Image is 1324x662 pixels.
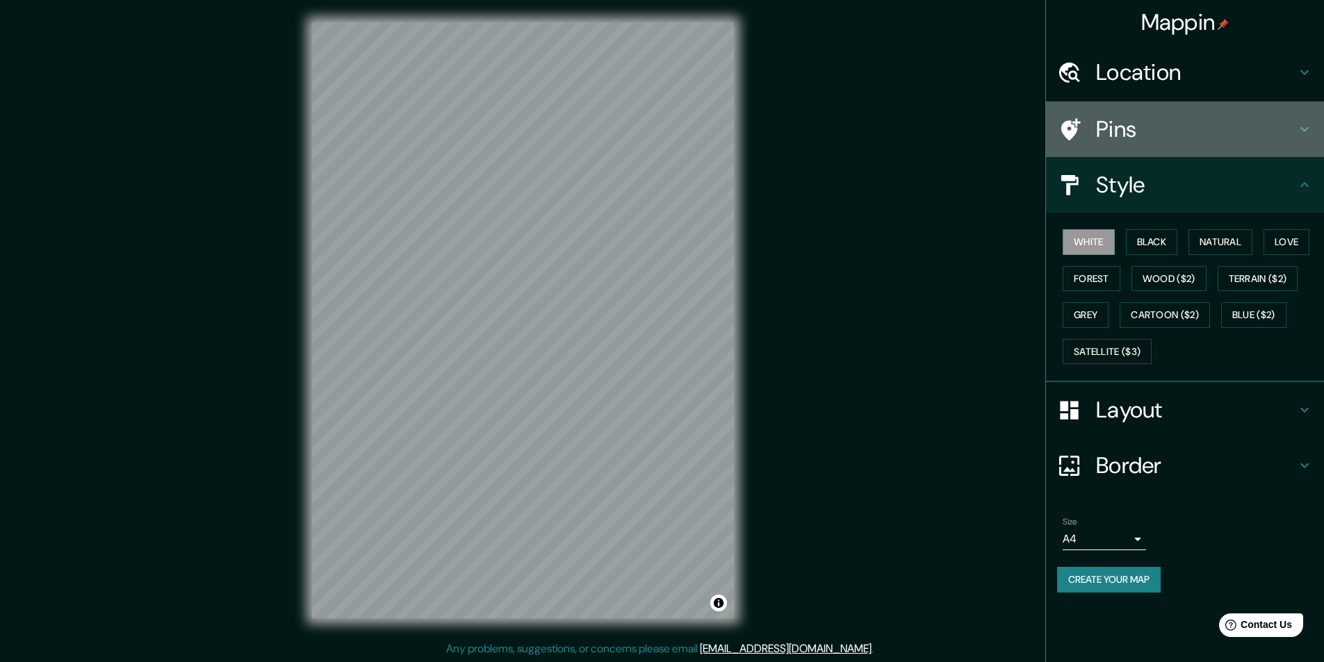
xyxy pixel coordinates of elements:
[1218,19,1229,30] img: pin-icon.png
[446,640,874,657] p: Any problems, suggestions, or concerns please email .
[1046,44,1324,100] div: Location
[1188,229,1252,255] button: Natural
[1046,382,1324,438] div: Layout
[1096,452,1296,479] h4: Border
[1063,528,1146,550] div: A4
[1063,229,1115,255] button: White
[874,640,876,657] div: .
[1141,8,1229,36] h4: Mappin
[876,640,878,657] div: .
[700,641,872,656] a: [EMAIL_ADDRESS][DOMAIN_NAME]
[1063,266,1120,292] button: Forest
[312,22,734,618] canvas: Map
[1046,157,1324,213] div: Style
[1096,115,1296,143] h4: Pins
[1120,302,1210,328] button: Cartoon ($2)
[1063,516,1077,528] label: Size
[1057,567,1161,593] button: Create your map
[1046,438,1324,493] div: Border
[710,595,727,611] button: Toggle attribution
[1200,608,1309,647] iframe: Help widget launcher
[1126,229,1178,255] button: Black
[1063,302,1109,328] button: Grey
[1096,171,1296,199] h4: Style
[1221,302,1286,328] button: Blue ($2)
[1046,101,1324,157] div: Pins
[1096,396,1296,424] h4: Layout
[1063,339,1152,365] button: Satellite ($3)
[1264,229,1309,255] button: Love
[1096,58,1296,86] h4: Location
[1218,266,1298,292] button: Terrain ($2)
[1131,266,1207,292] button: Wood ($2)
